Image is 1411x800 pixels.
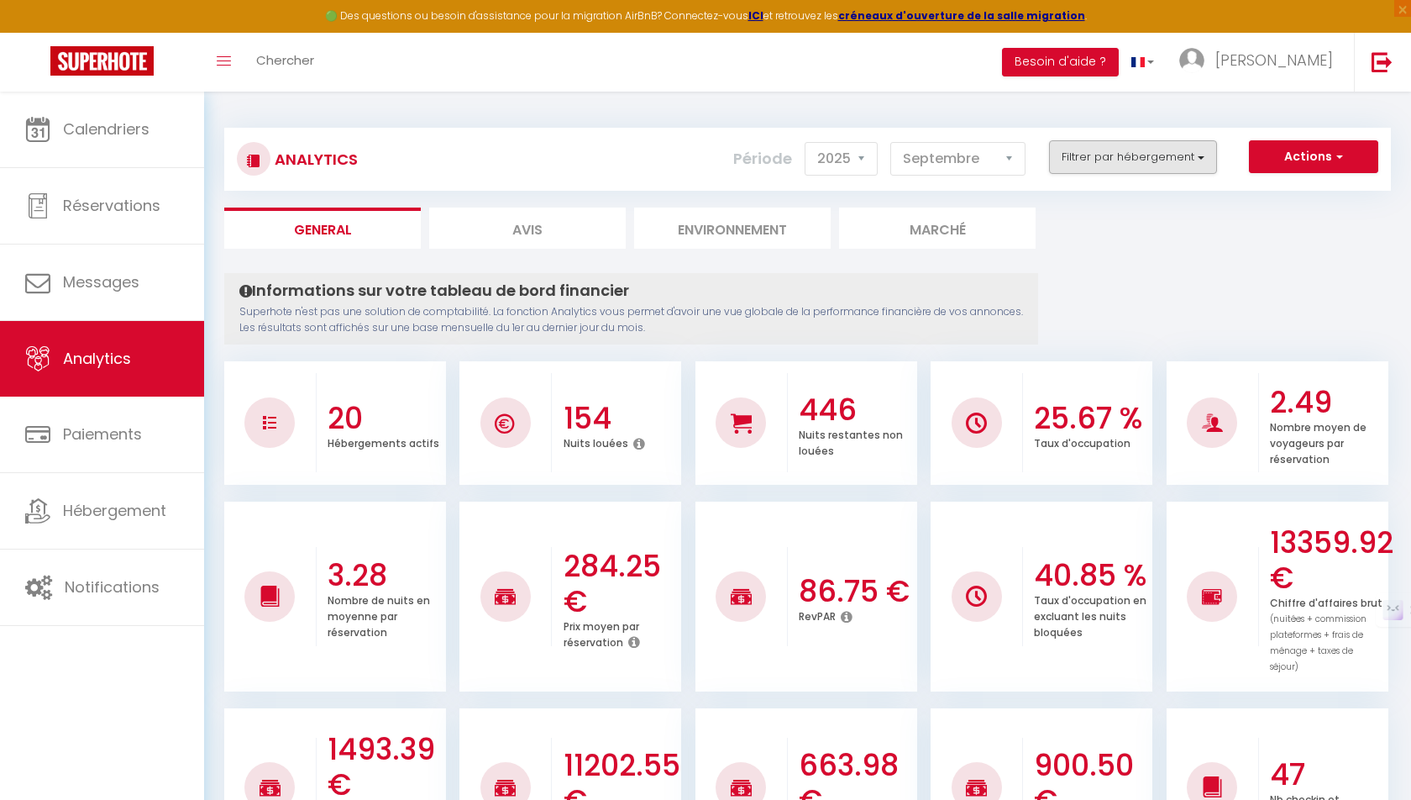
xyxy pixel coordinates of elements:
span: Hébergement [63,500,166,521]
a: ICI [748,8,763,23]
li: Environnement [634,208,831,249]
h3: Analytics [270,140,358,178]
h4: Informations sur votre tableau de bord financier [239,282,1023,300]
p: Superhote n'est pas une solution de comptabilité. La fonction Analytics vous permet d'avoir une v... [239,304,1023,336]
h3: 3.28 [328,558,442,593]
span: Réservations [63,195,160,216]
li: General [224,208,421,249]
span: Calendriers [63,118,149,139]
h3: 2.49 [1270,385,1384,420]
li: Marché [839,208,1036,249]
p: RevPAR [799,606,836,624]
h3: 47 [1270,757,1384,792]
button: Filtrer par hébergement [1049,140,1217,174]
h3: 20 [328,401,442,436]
span: [PERSON_NAME] [1215,50,1333,71]
p: Nuits louées [564,433,628,450]
label: Période [733,140,792,177]
button: Besoin d'aide ? [1002,48,1119,76]
h3: 86.75 € [799,574,913,609]
img: Super Booking [50,46,154,76]
p: Hébergements actifs [328,433,439,450]
a: Chercher [244,33,327,92]
p: Nuits restantes non louées [799,424,903,458]
h3: 284.25 € [564,549,678,619]
h3: 154 [564,401,678,436]
img: logout [1372,51,1393,72]
li: Avis [429,208,626,249]
p: Prix moyen par réservation [564,616,639,650]
p: Chiffre d'affaires brut [1270,592,1382,673]
span: (nuitées + commission plateformes + frais de ménage + taxes de séjour) [1270,613,1366,673]
img: NO IMAGE [966,586,987,607]
h3: 446 [799,392,913,428]
button: Actions [1249,140,1378,174]
span: Notifications [65,576,160,597]
img: NO IMAGE [1202,587,1223,607]
a: créneaux d'ouverture de la salle migration [838,8,1085,23]
img: ... [1179,48,1204,73]
h3: 13359.92 € [1270,525,1384,596]
p: Taux d'occupation en excluant les nuits bloquées [1034,590,1146,639]
span: Messages [63,271,139,292]
span: Analytics [63,348,131,369]
span: Paiements [63,424,142,445]
span: Chercher [256,51,314,69]
h3: 40.85 % [1034,558,1148,593]
img: NO IMAGE [263,416,276,429]
p: Taux d'occupation [1034,433,1130,450]
h3: 25.67 % [1034,401,1148,436]
button: Ouvrir le widget de chat LiveChat [13,7,64,57]
p: Nombre de nuits en moyenne par réservation [328,590,430,639]
a: ... [PERSON_NAME] [1167,33,1354,92]
p: Nombre moyen de voyageurs par réservation [1270,417,1366,466]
